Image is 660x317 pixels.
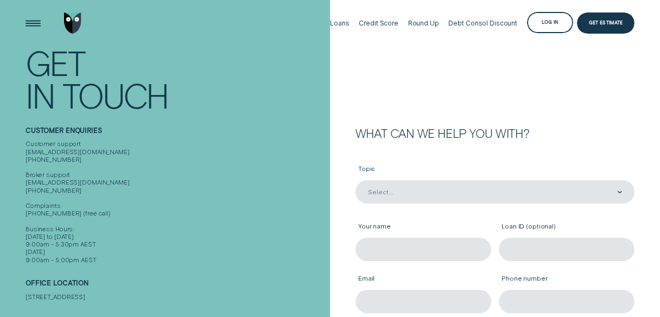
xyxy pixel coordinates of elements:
label: Email [356,269,491,290]
label: Phone number [499,269,634,290]
button: Log in [527,12,573,33]
div: In [26,79,54,111]
h2: Office Location [26,279,326,293]
div: Credit Score [359,19,398,27]
a: Get Estimate [577,12,634,33]
h1: Get In Touch [26,46,326,111]
div: Get [26,46,85,79]
label: Loan ID (optional) [499,217,634,238]
div: Round Up [408,19,439,27]
h2: What can we help you with? [356,128,634,139]
label: Your name [356,217,491,238]
div: Debt Consol Discount [448,19,517,27]
div: Touch [62,79,168,111]
div: Customer support [EMAIL_ADDRESS][DOMAIN_NAME] [PHONE_NUMBER] Broker support [EMAIL_ADDRESS][DOMAI... [26,140,326,264]
img: Wisr [64,12,81,33]
div: Loans [330,19,349,27]
div: Select... [368,188,393,196]
div: [STREET_ADDRESS] [26,293,326,301]
label: Topic [356,159,634,180]
h2: Customer Enquiries [26,126,326,141]
button: Open Menu [23,12,43,33]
